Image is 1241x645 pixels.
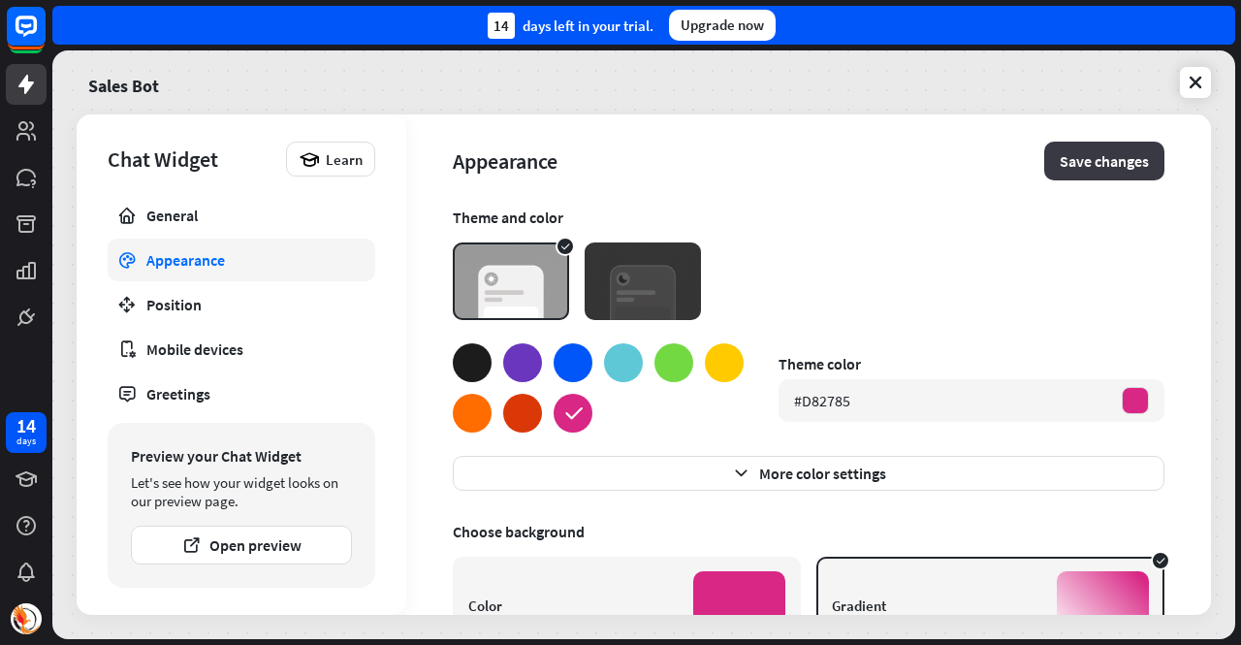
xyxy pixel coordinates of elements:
[131,446,352,466] div: Preview your Chat Widget
[108,239,375,281] a: Appearance
[146,206,336,225] div: General
[779,354,1164,373] div: Theme color
[16,8,74,66] button: Open LiveChat chat widget
[131,526,352,564] button: Open preview
[488,13,653,39] div: days left in your trial.
[6,412,47,453] a: 14 days
[468,597,678,615] div: Color
[453,522,1164,541] div: Choose background
[453,456,1164,491] button: More color settings
[669,10,776,41] div: Upgrade now
[832,597,1041,615] div: Gradient
[326,150,363,169] span: Learn
[108,283,375,326] a: Position
[131,473,352,510] div: Let's see how your widget looks on our preview page.
[146,339,336,359] div: Mobile devices
[16,417,36,435] div: 14
[146,295,336,314] div: Position
[16,435,36,448] div: days
[108,372,375,415] a: Greetings
[794,391,850,410] div: #D82785
[88,62,159,103] a: Sales Bot
[146,250,336,270] div: Appearance
[453,147,1044,175] div: Appearance
[108,328,375,371] a: Mobile devices
[108,145,276,173] div: Chat Widget
[453,208,1164,227] div: Theme and color
[146,384,336,403] div: Greetings
[488,13,515,39] div: 14
[108,194,375,237] a: General
[1044,142,1164,180] button: Save changes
